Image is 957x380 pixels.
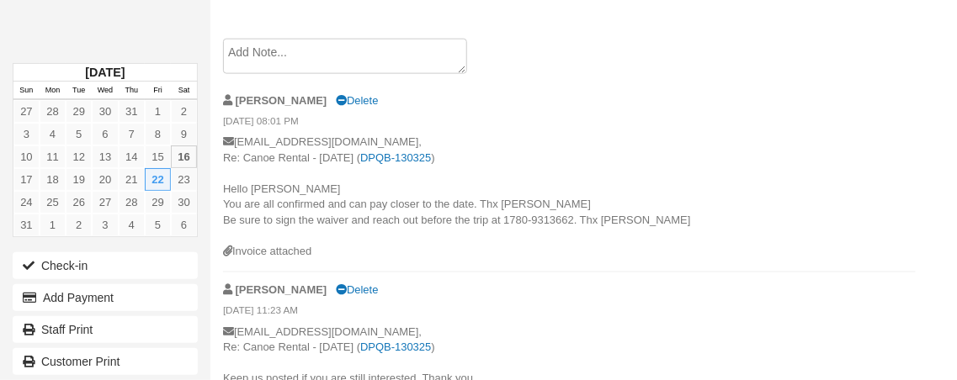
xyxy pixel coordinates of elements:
a: Delete [336,94,378,107]
a: 18 [40,168,66,191]
em: [DATE] 08:01 PM [223,114,916,133]
a: 9 [171,123,197,145]
a: Staff Print [13,316,198,343]
th: Thu [119,82,145,100]
a: 20 [92,168,118,191]
a: 30 [92,100,118,123]
a: 31 [119,100,145,123]
th: Sun [13,82,40,100]
a: DPQB-130325 [360,341,431,354]
a: 13 [92,145,118,168]
a: 14 [119,145,145,168]
a: 28 [40,100,66,123]
div: Invoice attached [223,244,916,260]
th: Fri [145,82,171,100]
a: 11 [40,145,66,168]
th: Mon [40,82,66,100]
a: 1 [145,100,171,123]
a: 2 [171,100,197,123]
a: 3 [13,123,40,145]
a: 6 [171,214,197,236]
a: 29 [145,191,171,214]
a: 10 [13,145,40,168]
a: 12 [66,145,92,168]
strong: [PERSON_NAME] [236,284,327,297]
a: 31 [13,214,40,236]
a: 24 [13,191,40,214]
a: 2 [66,214,92,236]
a: 25 [40,191,66,214]
strong: [DATE] [85,66,125,79]
strong: [PERSON_NAME] [236,94,327,107]
a: 1 [40,214,66,236]
a: 3 [92,214,118,236]
button: Check-in [13,252,198,279]
a: DPQB-130325 [360,151,431,164]
button: Add Payment [13,284,198,311]
a: 15 [145,145,171,168]
a: 26 [66,191,92,214]
a: 4 [40,123,66,145]
a: 29 [66,100,92,123]
p: [EMAIL_ADDRESS][DOMAIN_NAME], Re: Canoe Rental - [DATE] ( ) Hello [PERSON_NAME] You are all confi... [223,135,916,244]
a: 27 [92,191,118,214]
a: 7 [119,123,145,145]
a: 30 [171,191,197,214]
a: Delete [336,284,378,297]
a: Customer Print [13,348,198,375]
em: [DATE] 11:23 AM [223,304,916,323]
a: 23 [171,168,197,191]
a: 17 [13,168,40,191]
a: 21 [119,168,145,191]
a: 5 [145,214,171,236]
a: 19 [66,168,92,191]
a: 6 [92,123,118,145]
a: 8 [145,123,171,145]
a: 5 [66,123,92,145]
th: Tue [66,82,92,100]
th: Sat [171,82,197,100]
a: 16 [171,145,197,168]
a: 4 [119,214,145,236]
a: 27 [13,100,40,123]
th: Wed [92,82,118,100]
a: 22 [145,168,171,191]
a: 28 [119,191,145,214]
